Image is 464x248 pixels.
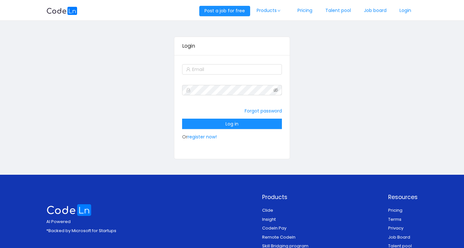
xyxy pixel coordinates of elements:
a: Terms [388,216,401,222]
img: logobg.f302741d.svg [46,7,77,15]
a: Job Board [388,234,410,240]
a: Post a job for free [199,7,250,14]
a: Insight [262,216,276,222]
a: register now! [188,134,217,140]
a: Codeln Pay [262,225,286,231]
p: *Backed by Microsoft for Startups [46,228,116,234]
button: Log in [182,119,282,129]
p: Products [262,193,308,201]
div: Login [182,37,282,55]
img: logo [46,204,92,216]
i: icon: eye-invisible [273,88,278,92]
a: Privacy [388,225,403,231]
span: Or [182,121,282,140]
i: icon: lock [186,88,191,92]
i: icon: user [186,67,191,72]
a: Remote Codeln [262,234,296,240]
input: Email [182,64,282,75]
p: Resources [388,193,418,201]
button: Post a job for free [199,6,250,16]
a: Forgot password [245,108,282,114]
span: AI Powered [46,218,71,225]
i: icon: down [277,9,281,12]
a: Pricing [388,207,402,213]
a: Clide [262,207,273,213]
